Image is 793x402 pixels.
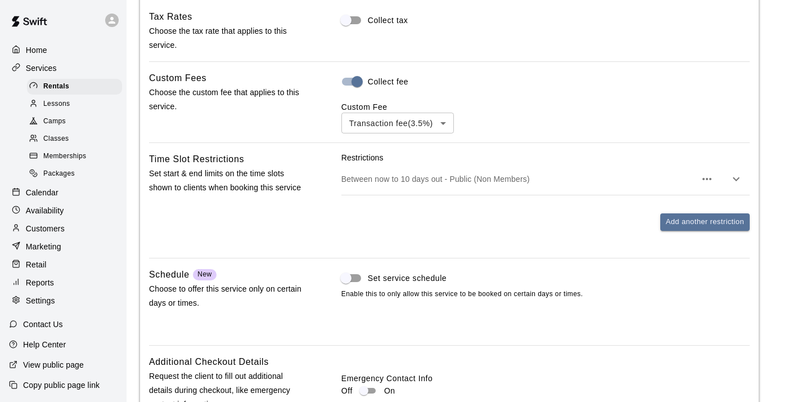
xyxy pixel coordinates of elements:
[341,385,353,397] p: Off
[341,173,696,185] p: Between now to 10 days out - Public (Non Members)
[149,86,305,114] p: Choose the custom fee that applies to this service.
[43,116,66,127] span: Camps
[149,24,305,52] p: Choose the tax rate that applies to this service.
[341,152,750,163] p: Restrictions
[43,133,69,145] span: Classes
[9,60,118,77] a: Services
[341,373,750,384] label: Emergency Contact Info
[368,273,447,284] span: Set service schedule
[384,385,395,397] p: On
[27,95,127,113] a: Lessons
[27,131,122,147] div: Classes
[43,81,69,92] span: Rentals
[341,113,454,133] div: Transaction fee ( 3.5% )
[27,166,122,182] div: Packages
[43,168,75,180] span: Packages
[149,167,305,195] p: Set start & end limits on the time slots shown to clients when booking this service
[149,152,244,167] h6: Time Slot Restrictions
[149,267,190,282] h6: Schedule
[368,15,408,26] span: Collect tax
[660,213,750,231] button: Add another restriction
[27,149,122,164] div: Memberships
[27,79,122,95] div: Rentals
[149,282,305,310] p: Choose to offer this service only on certain days or times.
[368,76,408,88] span: Collect fee
[26,241,61,252] p: Marketing
[149,10,192,24] h6: Tax Rates
[9,238,118,255] a: Marketing
[26,187,58,198] p: Calendar
[341,102,388,111] label: Custom Fee
[9,202,118,219] a: Availability
[43,99,70,110] span: Lessons
[26,277,54,288] p: Reports
[26,205,64,216] p: Availability
[23,339,66,350] p: Help Center
[43,151,86,162] span: Memberships
[26,62,57,74] p: Services
[27,148,127,166] a: Memberships
[9,220,118,237] a: Customers
[26,259,47,270] p: Retail
[27,113,127,131] a: Camps
[341,163,750,195] div: Between now to 10 days out - Public (Non Members)
[9,292,118,309] a: Settings
[26,295,55,306] p: Settings
[27,114,122,129] div: Camps
[23,379,100,391] p: Copy public page link
[9,274,118,291] a: Reports
[9,256,118,273] a: Retail
[149,355,269,369] h6: Additional Checkout Details
[9,184,118,201] a: Calendar
[23,319,63,330] p: Contact Us
[197,270,211,278] span: New
[27,131,127,148] a: Classes
[26,223,65,234] p: Customers
[27,166,127,183] a: Packages
[9,42,118,59] a: Home
[27,78,127,95] a: Rentals
[149,71,206,86] h6: Custom Fees
[341,289,750,300] span: Enable this to only allow this service to be booked on certain days or times.
[23,359,84,370] p: View public page
[27,96,122,112] div: Lessons
[26,44,47,56] p: Home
